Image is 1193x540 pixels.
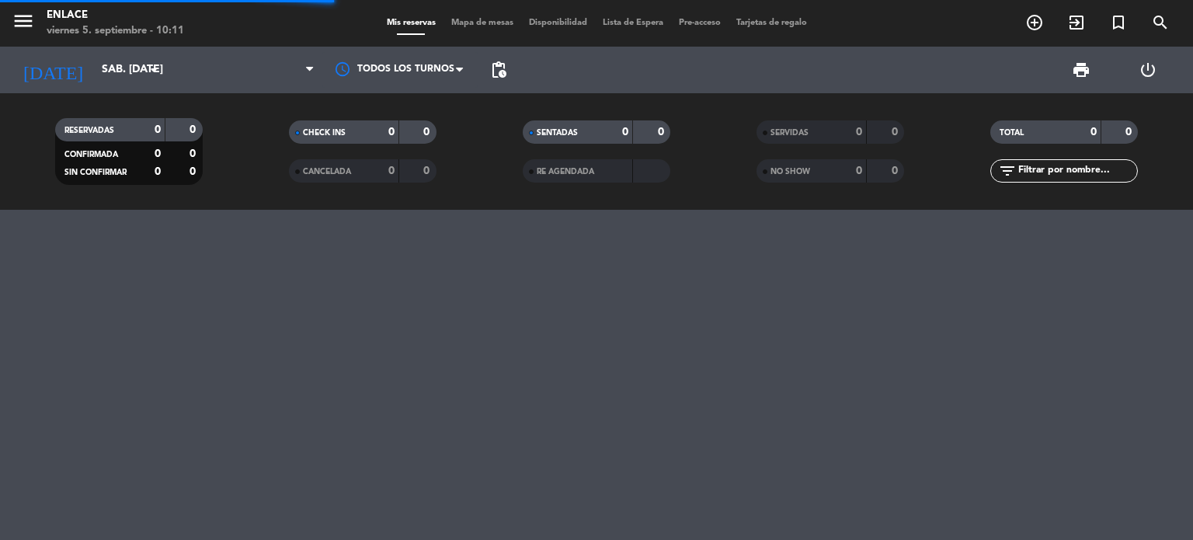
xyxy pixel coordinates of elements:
strong: 0 [155,124,161,135]
strong: 0 [423,165,433,176]
strong: 0 [892,127,901,138]
span: SENTADAS [537,129,578,137]
i: [DATE] [12,53,94,87]
span: Mis reservas [379,19,443,27]
span: print [1072,61,1090,79]
span: RESERVADAS [64,127,114,134]
span: CANCELADA [303,168,351,176]
span: RE AGENDADA [537,168,594,176]
i: exit_to_app [1067,13,1086,32]
strong: 0 [190,166,199,177]
span: SERVIDAS [770,129,809,137]
strong: 0 [155,148,161,159]
strong: 0 [190,124,199,135]
strong: 0 [1090,127,1097,138]
div: Enlace [47,8,184,23]
span: Mapa de mesas [443,19,521,27]
span: CONFIRMADA [64,151,118,159]
strong: 0 [423,127,433,138]
strong: 0 [658,127,667,138]
span: Tarjetas de regalo [729,19,815,27]
strong: 0 [856,165,862,176]
strong: 0 [155,166,161,177]
strong: 0 [892,165,901,176]
strong: 0 [856,127,862,138]
i: menu [12,9,35,33]
i: turned_in_not [1109,13,1128,32]
span: Lista de Espera [595,19,671,27]
strong: 0 [622,127,628,138]
span: pending_actions [489,61,508,79]
button: menu [12,9,35,38]
i: filter_list [998,162,1017,180]
div: viernes 5. septiembre - 10:11 [47,23,184,39]
span: Disponibilidad [521,19,595,27]
div: LOG OUT [1115,47,1181,93]
i: search [1151,13,1170,32]
i: power_settings_new [1139,61,1157,79]
span: TOTAL [1000,129,1024,137]
span: CHECK INS [303,129,346,137]
span: Pre-acceso [671,19,729,27]
strong: 0 [190,148,199,159]
i: add_circle_outline [1025,13,1044,32]
span: SIN CONFIRMAR [64,169,127,176]
strong: 0 [388,165,395,176]
i: arrow_drop_down [144,61,163,79]
strong: 0 [388,127,395,138]
input: Filtrar por nombre... [1017,162,1137,179]
strong: 0 [1125,127,1135,138]
span: NO SHOW [770,168,810,176]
